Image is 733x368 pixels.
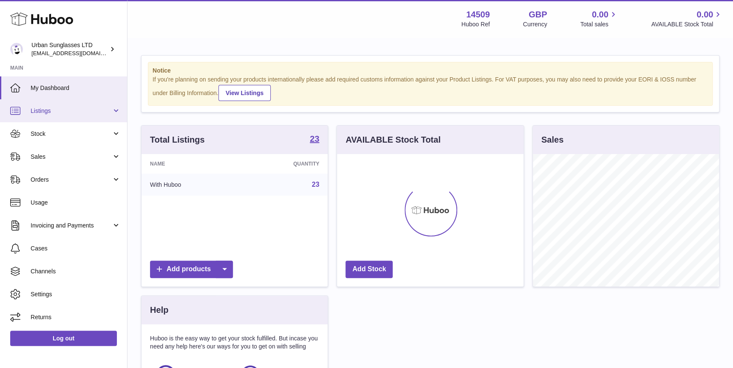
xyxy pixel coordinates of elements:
span: [EMAIL_ADDRESS][DOMAIN_NAME] [31,50,125,56]
div: Huboo Ref [461,20,490,28]
span: Cases [31,244,121,253]
a: 0.00 Total sales [580,9,618,28]
span: Channels [31,267,121,275]
img: internalAdmin-14509@internal.huboo.com [10,43,23,56]
h3: AVAILABLE Stock Total [345,134,440,146]
span: Orders [31,176,112,184]
strong: 14509 [466,9,490,20]
span: 0.00 [696,9,713,20]
h3: Help [150,304,168,316]
span: Sales [31,153,112,161]
div: Urban Sunglasses LTD [31,41,108,57]
span: Usage [31,199,121,207]
span: Invoicing and Payments [31,222,112,230]
span: Returns [31,313,121,321]
th: Quantity [240,154,328,174]
td: With Huboo [142,174,240,196]
strong: 23 [310,135,319,143]
strong: Notice [153,67,708,75]
span: Total sales [580,20,618,28]
div: Currency [523,20,547,28]
div: If you're planning on sending your products internationally please add required customs informati... [153,76,708,101]
p: Huboo is the easy way to get your stock fulfilled. But incase you need any help here's our ways f... [150,334,319,351]
span: Stock [31,130,112,138]
h3: Total Listings [150,134,205,146]
span: 0.00 [592,9,608,20]
a: View Listings [218,85,271,101]
a: Add Stock [345,261,393,278]
span: AVAILABLE Stock Total [651,20,723,28]
span: Settings [31,290,121,298]
span: My Dashboard [31,84,121,92]
span: Listings [31,107,112,115]
strong: GBP [529,9,547,20]
th: Name [142,154,240,174]
a: 23 [310,135,319,145]
a: 0.00 AVAILABLE Stock Total [651,9,723,28]
a: 23 [312,181,320,188]
a: Add products [150,261,233,278]
h3: Sales [541,134,563,146]
a: Log out [10,331,117,346]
